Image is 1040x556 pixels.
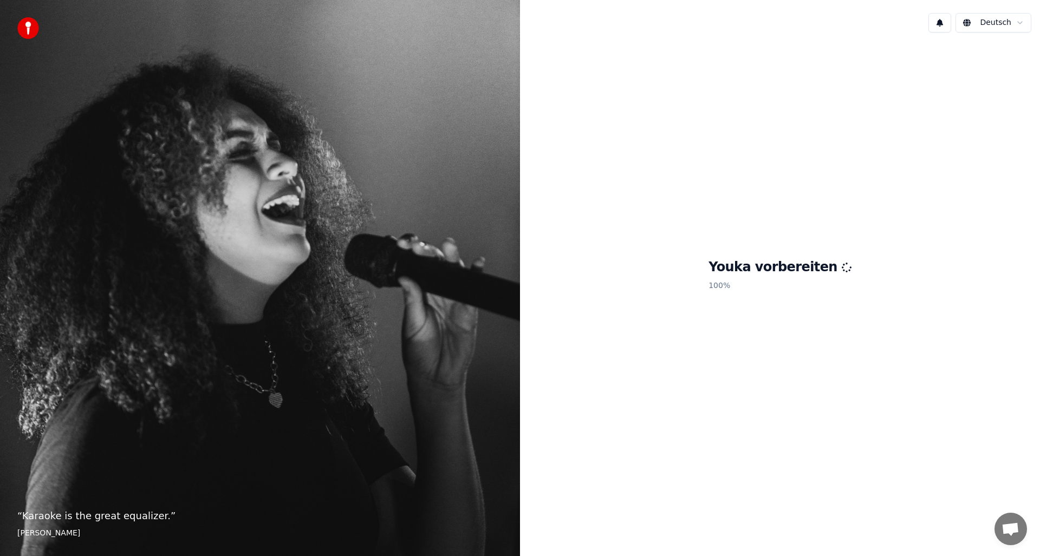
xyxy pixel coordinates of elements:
[17,508,503,524] p: “ Karaoke is the great equalizer. ”
[708,276,851,296] p: 100 %
[708,259,851,276] h1: Youka vorbereiten
[994,513,1027,545] a: Chat öffnen
[17,528,503,539] footer: [PERSON_NAME]
[17,17,39,39] img: youka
